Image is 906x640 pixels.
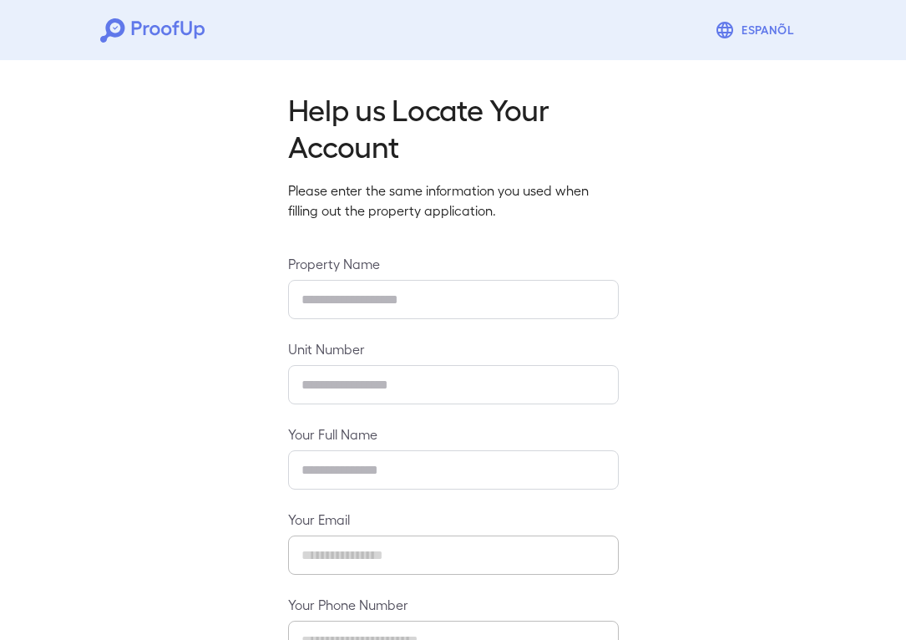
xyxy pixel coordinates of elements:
label: Property Name [288,254,619,273]
h2: Help us Locate Your Account [288,90,619,164]
label: Your Phone Number [288,595,619,614]
button: Espanõl [708,13,806,47]
p: Please enter the same information you used when filling out the property application. [288,180,619,221]
label: Your Full Name [288,424,619,444]
label: Unit Number [288,339,619,358]
label: Your Email [288,510,619,529]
